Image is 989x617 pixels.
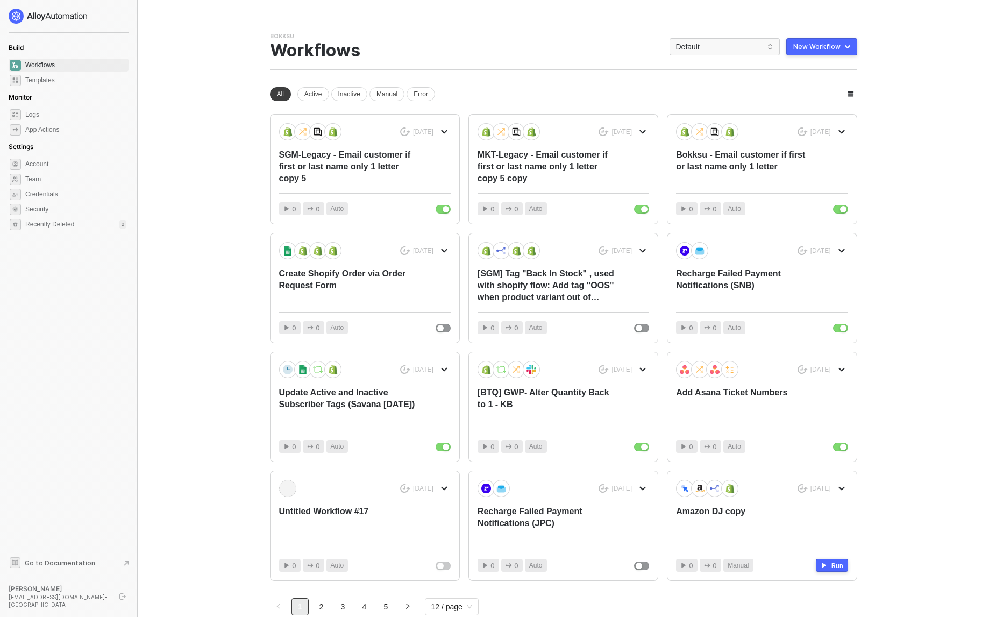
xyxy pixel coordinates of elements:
[9,143,33,151] span: Settings
[9,556,129,569] a: Knowledge Base
[331,87,367,101] div: Inactive
[275,603,282,609] span: left
[292,204,296,214] span: 0
[9,9,88,24] img: logo
[25,203,126,216] span: Security
[676,39,773,55] span: Default
[599,246,609,256] span: icon-success-page
[676,268,813,303] div: Recharge Failed Payment Notifications (SNB)
[279,387,416,422] div: Update Active and Inactive Subscriber Tags (Savana [DATE])
[279,506,416,541] div: Untitled Workflow #17
[695,246,705,256] img: icon
[441,129,447,135] span: icon-arrow-down
[639,485,646,492] span: icon-arrow-down
[283,365,293,374] img: icon
[689,561,693,571] span: 0
[798,127,808,137] span: icon-success-page
[313,127,323,137] img: icon
[298,246,308,256] img: icon
[680,246,689,256] img: icon
[314,599,330,615] a: 2
[399,598,416,615] button: right
[511,365,521,374] img: icon
[119,593,126,600] span: logout
[316,561,320,571] span: 0
[331,561,344,571] span: Auto
[356,598,373,615] li: 4
[810,484,831,493] div: [DATE]
[441,247,447,254] span: icon-arrow-down
[25,188,126,201] span: Credentials
[506,205,512,212] span: icon-app-actions
[838,366,845,373] span: icon-arrow-down
[810,365,831,374] div: [DATE]
[441,366,447,373] span: icon-arrow-down
[270,598,287,615] li: Previous Page
[441,485,447,492] span: icon-arrow-down
[481,484,491,493] img: icon
[413,246,433,256] div: [DATE]
[331,442,344,452] span: Auto
[529,561,543,571] span: Auto
[728,204,741,214] span: Auto
[335,599,351,615] a: 3
[611,127,632,137] div: [DATE]
[511,127,521,137] img: icon
[725,365,735,374] img: icon
[316,204,320,214] span: 0
[270,40,360,61] div: Workflows
[25,173,126,186] span: Team
[676,387,813,422] div: Add Asana Ticket Numbers
[496,246,506,256] img: icon
[689,323,693,333] span: 0
[279,149,416,185] div: SGM-Legacy - Email customer if first or last name only 1 letter copy 5
[292,561,296,571] span: 0
[298,365,308,374] img: icon
[611,246,632,256] div: [DATE]
[676,149,813,185] div: Bokksu - Email customer if first or last name only 1 letter
[514,204,518,214] span: 0
[639,366,646,373] span: icon-arrow-down
[689,204,693,214] span: 0
[316,442,320,452] span: 0
[10,159,21,170] span: settings
[511,246,521,256] img: icon
[10,109,21,120] span: icon-logs
[695,485,705,493] img: icon
[478,506,615,541] div: Recharge Failed Payment Notifications (JPC)
[25,125,59,134] div: App Actions
[704,205,710,212] span: icon-app-actions
[713,204,717,214] span: 0
[490,323,495,333] span: 0
[680,365,689,374] img: icon
[526,127,536,137] img: icon
[413,484,433,493] div: [DATE]
[478,387,615,422] div: [BTQ] GWP- Alter Quantity Back to 1 - KB
[490,561,495,571] span: 0
[496,127,506,137] img: icon
[810,246,831,256] div: [DATE]
[25,59,126,72] span: Workflows
[831,561,843,570] div: Run
[611,365,632,374] div: [DATE]
[639,129,646,135] span: icon-arrow-down
[704,562,710,569] span: icon-app-actions
[713,561,717,571] span: 0
[431,599,472,615] span: 12 / page
[425,598,479,615] div: Page Size
[283,246,293,256] img: icon
[357,599,373,615] a: 4
[313,365,323,374] img: icon
[704,324,710,331] span: icon-app-actions
[400,484,410,493] span: icon-success-page
[798,246,808,256] span: icon-success-page
[400,127,410,137] span: icon-success-page
[599,365,609,374] span: icon-success-page
[798,484,808,493] span: icon-success-page
[599,484,609,493] span: icon-success-page
[710,484,720,493] img: icon
[313,598,330,615] li: 2
[270,32,294,40] div: Bokksu
[676,506,813,541] div: Amazon DJ copy
[400,246,410,256] span: icon-success-page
